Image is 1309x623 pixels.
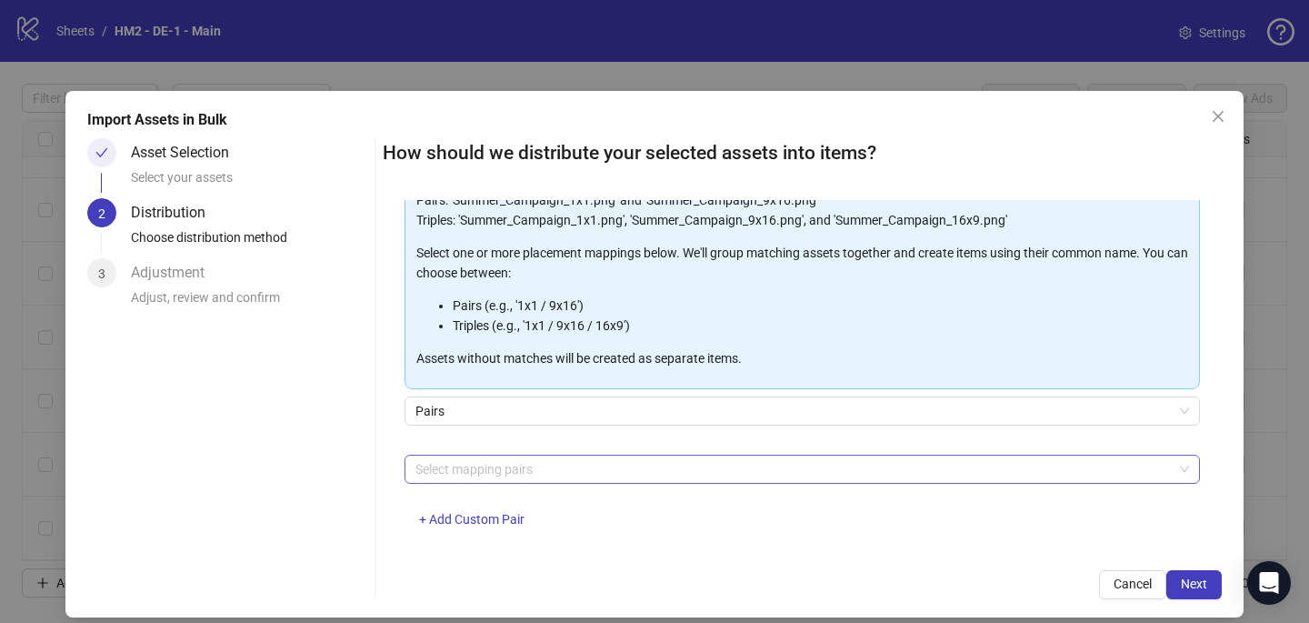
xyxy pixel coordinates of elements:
h2: How should we distribute your selected assets into items? [383,138,1222,168]
button: + Add Custom Pair [405,506,539,535]
span: Next [1181,577,1207,591]
button: Close [1204,102,1233,131]
li: Pairs (e.g., '1x1 / 9x16') [453,296,1188,316]
p: Examples: Pairs: 'Summer_Campaign_1x1.png' and 'Summer_Campaign_9x16.png' Triples: 'Summer_Campai... [416,170,1188,230]
div: Import Assets in Bulk [87,109,1222,131]
div: Adjust, review and confirm [131,287,367,318]
p: Select one or more placement mappings below. We'll group matching assets together and create item... [416,243,1188,283]
span: 3 [98,266,105,281]
div: Select your assets [131,167,367,198]
p: Assets without matches will be created as separate items. [416,348,1188,368]
div: Distribution [131,198,220,227]
span: 2 [98,206,105,221]
div: Open Intercom Messenger [1247,561,1291,605]
div: Choose distribution method [131,227,367,258]
span: Pairs [415,397,1189,425]
span: check [95,146,108,159]
span: + Add Custom Pair [419,512,525,527]
button: Cancel [1099,570,1166,599]
li: Triples (e.g., '1x1 / 9x16 / 16x9') [453,316,1188,336]
div: Asset Selection [131,138,244,167]
span: close [1211,109,1225,124]
button: Next [1166,570,1222,599]
div: Adjustment [131,258,219,287]
span: Cancel [1114,577,1152,591]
